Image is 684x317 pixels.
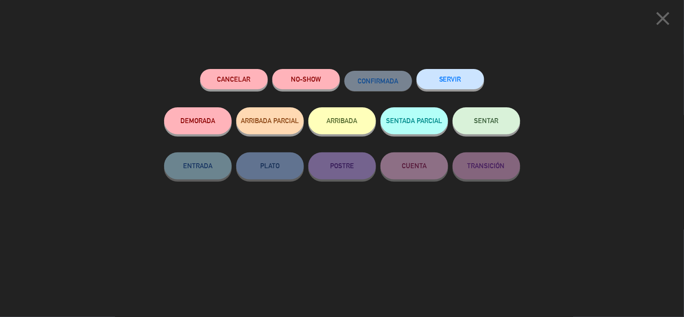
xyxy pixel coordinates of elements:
[344,71,412,91] button: CONFIRMADA
[417,69,484,89] button: SERVIR
[652,7,675,30] i: close
[308,152,376,179] button: POSTRE
[272,69,340,89] button: NO-SHOW
[241,117,299,124] span: ARRIBADA PARCIAL
[164,107,232,134] button: DEMORADA
[453,152,520,179] button: TRANSICIÓN
[474,117,499,124] span: SENTAR
[236,107,304,134] button: ARRIBADA PARCIAL
[453,107,520,134] button: SENTAR
[200,69,268,89] button: Cancelar
[308,107,376,134] button: ARRIBADA
[164,152,232,179] button: ENTRADA
[236,152,304,179] button: PLATO
[649,7,677,33] button: close
[381,152,448,179] button: CUENTA
[358,77,399,85] span: CONFIRMADA
[381,107,448,134] button: SENTADA PARCIAL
